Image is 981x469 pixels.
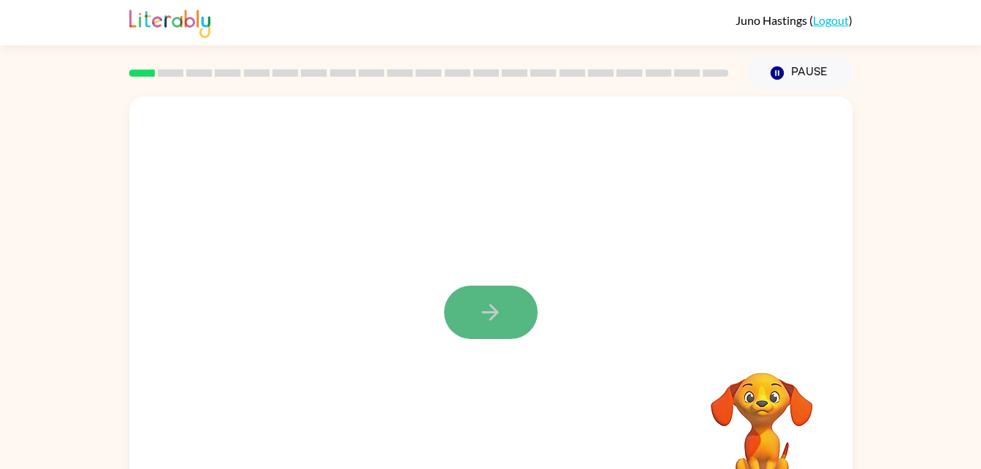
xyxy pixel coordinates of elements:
[747,56,852,90] button: Pause
[129,6,210,38] img: Literably
[736,13,852,27] div: ( )
[813,13,849,27] a: Logout
[736,13,809,27] span: Juno Hastings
